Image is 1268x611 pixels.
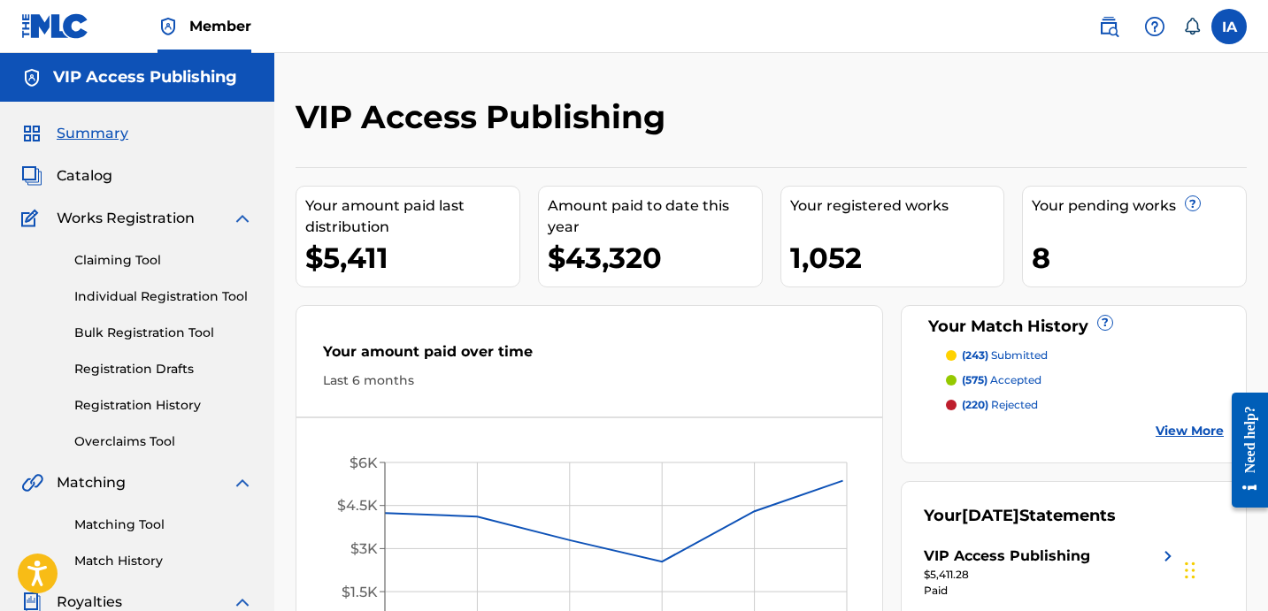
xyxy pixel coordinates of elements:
a: Matching Tool [74,516,253,534]
a: Claiming Tool [74,251,253,270]
span: (220) [962,398,988,411]
a: Registration Drafts [74,360,253,378]
tspan: $6K [350,454,378,471]
div: Notifications [1183,18,1201,35]
div: Your pending works [1032,195,1246,217]
span: Works Registration [57,208,195,229]
a: (220) rejected [946,397,1224,413]
img: expand [232,208,253,229]
div: Your amount paid over time [323,341,856,371]
img: right chevron icon [1157,546,1179,567]
div: $5,411.28 [924,567,1179,583]
a: Match History [74,552,253,570]
img: Catalog [21,165,42,187]
img: Matching [21,472,43,493]
a: (243) submitted [946,348,1224,363]
span: ? [1186,196,1200,210]
div: 1,052 [790,238,1004,278]
a: Registration History [74,396,253,415]
span: Member [189,16,251,36]
img: help [1144,16,1165,37]
img: MLC Logo [21,13,89,39]
iframe: Chat Widget [1180,526,1268,611]
div: Help [1137,9,1172,44]
h5: VIP Access Publishing [53,67,237,88]
span: ? [1098,316,1112,330]
div: VIP Access Publishing [924,546,1090,567]
div: Your registered works [790,195,1004,217]
span: (575) [962,373,988,386]
span: [DATE] [962,506,1019,525]
img: Summary [21,123,42,144]
div: Your Statements [924,504,1116,528]
span: Catalog [57,165,112,187]
img: Works Registration [21,208,44,229]
div: Drag [1185,544,1195,597]
div: User Menu [1211,9,1247,44]
img: Top Rightsholder [158,16,179,37]
a: (575) accepted [946,372,1224,388]
tspan: $4.5K [337,497,378,514]
span: Matching [57,472,126,493]
img: Accounts [21,67,42,88]
span: Summary [57,123,128,144]
p: accepted [962,372,1041,388]
a: Bulk Registration Tool [74,324,253,342]
a: VIP Access Publishingright chevron icon$5,411.28Paid [924,546,1179,599]
div: Paid [924,583,1179,599]
a: Overclaims Tool [74,432,253,451]
a: CatalogCatalog [21,165,112,187]
iframe: Resource Center [1218,386,1268,514]
a: View More [1156,422,1224,440]
p: rejected [962,397,1038,413]
img: expand [232,472,253,493]
div: 8 [1032,238,1246,278]
a: Individual Registration Tool [74,287,253,306]
div: Your Match History [924,315,1224,339]
div: $43,320 [548,238,762,278]
tspan: $1.5K [342,584,378,600]
a: SummarySummary [21,123,128,144]
h2: VIP Access Publishing [296,97,674,137]
div: Your amount paid last distribution [305,195,519,238]
div: Last 6 months [323,371,856,390]
span: (243) [962,348,988,362]
img: search [1098,16,1119,37]
div: $5,411 [305,238,519,278]
div: Amount paid to date this year [548,195,762,238]
p: submitted [962,348,1048,363]
tspan: $3K [350,540,378,557]
a: Public Search [1091,9,1126,44]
